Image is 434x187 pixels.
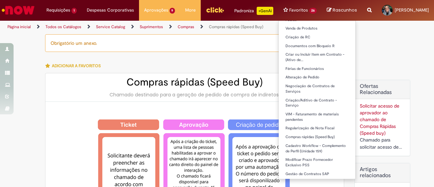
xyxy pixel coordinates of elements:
[395,7,429,13] span: [PERSON_NAME]
[45,24,81,30] a: Todos os Catálogos
[52,77,337,88] h2: Compras rápidas (Speed Buy)
[360,83,405,95] h2: Ofertas Relacionadas
[289,7,308,14] span: Favoritos
[45,59,104,73] button: Adicionar a Favoritos
[279,156,355,169] a: Modificar Prazo Fornecedor Exclusivo PSS
[279,111,355,123] a: VIM - Faturamento de materiais pendentes
[279,82,355,95] a: Negociação de Contratos de Serviços
[87,7,134,14] span: Despesas Corporativas
[144,7,168,14] span: Aprovações
[46,7,70,14] span: Requisições
[1,3,36,17] img: ServiceNow
[96,24,125,30] a: Service Catalog
[354,80,410,156] div: Ofertas Relacionadas
[170,8,175,14] span: 9
[7,24,31,30] a: Página inicial
[360,136,405,151] div: Chamado para solicitar acesso de aprovador ao ticket de Speed buy
[185,7,196,14] span: More
[72,8,77,14] span: 1
[279,74,355,81] a: Alteração de Pedido
[360,167,405,179] h3: Artigos relacionados
[52,63,101,69] span: Adicionar a Favoritos
[279,65,355,73] a: Férias de Funcionários
[279,170,355,178] a: Gestão de Contratos SAP
[327,7,357,14] a: Rascunhos
[178,24,194,30] a: Compras
[278,20,356,179] ul: Favoritos
[279,42,355,50] a: Documentos com Bloqueio R
[309,8,317,14] span: 26
[45,34,344,52] div: Obrigatório um anexo.
[257,7,273,15] p: +GenAi
[279,34,355,41] a: Criação de RC
[206,5,224,15] img: click_logo_yellow_360x200.png
[279,51,355,63] a: Criar ou Incluir Item em Contrato - (Ativo de…
[209,24,263,30] a: Compras rápidas (Speed Buy)
[279,142,355,155] a: Cadastro Workflow - Complemento de Perfil (Unidade 159)
[333,7,357,13] span: Rascunhos
[52,91,337,98] div: Chamado destinado para a geração de pedido de compra de indiretos.
[5,21,284,33] ul: Trilhas de página
[279,125,355,132] a: Regularização de Nota Fiscal
[140,24,163,30] a: Suprimentos
[360,103,399,136] a: Solicitar acesso de aprovador ao chamado de Compras Rápidas (Speed buy)
[279,97,355,109] a: Criação/Aditivo de Contrato - Serviço
[279,133,355,141] a: Compras rápidas (Speed Buy)
[279,25,355,32] a: Venda de Produtos
[234,7,273,15] div: Padroniza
